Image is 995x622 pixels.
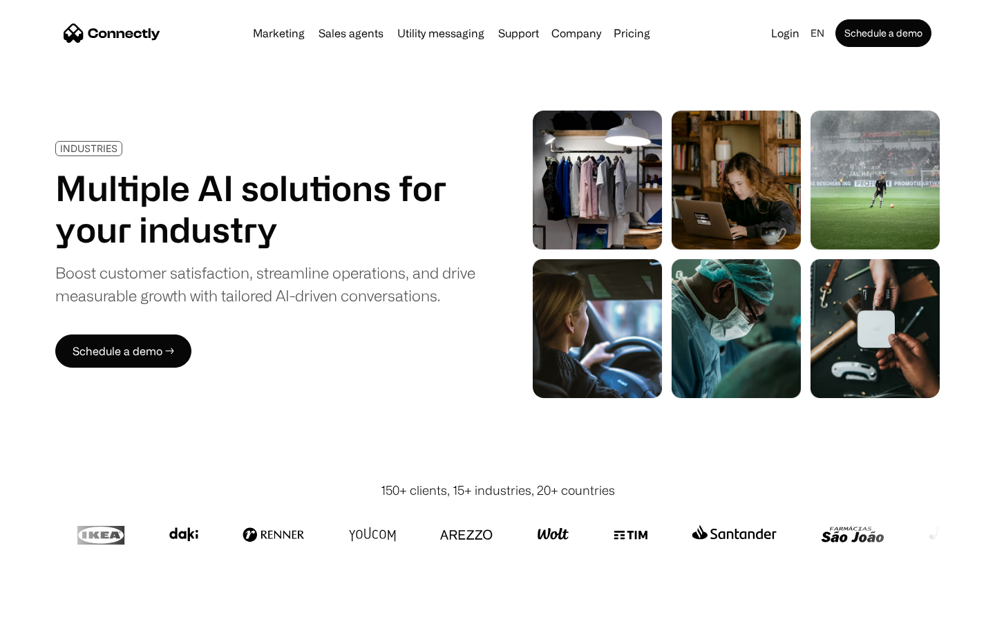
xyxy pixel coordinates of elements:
div: Boost customer satisfaction, streamline operations, and drive measurable growth with tailored AI-... [55,261,475,307]
div: 150+ clients, 15+ industries, 20+ countries [381,481,615,500]
a: Marketing [247,28,310,39]
a: Support [493,28,544,39]
a: Pricing [608,28,656,39]
a: Utility messaging [392,28,490,39]
h1: Multiple AI solutions for your industry [55,167,475,250]
div: en [811,23,824,43]
a: Login [766,23,805,43]
div: INDUSTRIES [60,143,117,153]
a: Sales agents [313,28,389,39]
div: Company [551,23,601,43]
a: Schedule a demo → [55,334,191,368]
a: Schedule a demo [835,19,931,47]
